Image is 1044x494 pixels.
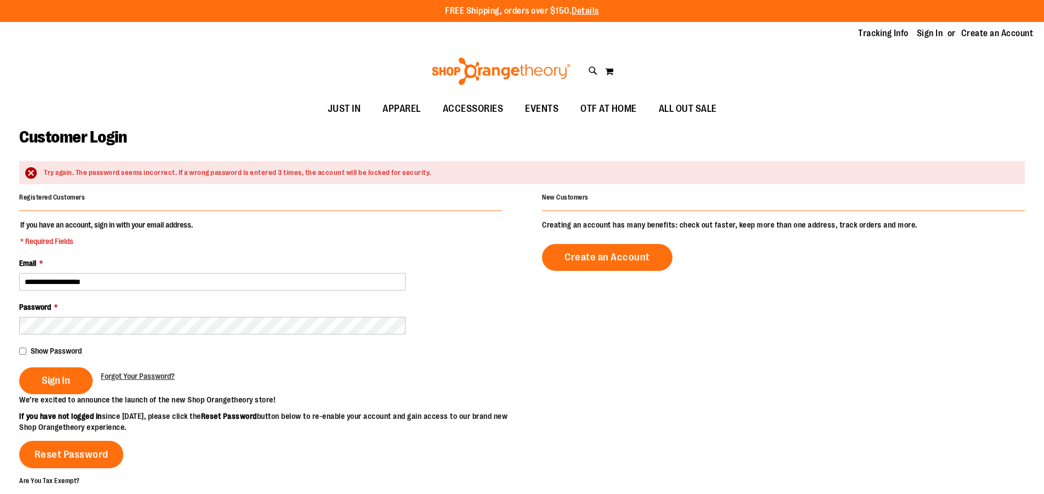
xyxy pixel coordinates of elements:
[19,367,93,394] button: Sign In
[328,96,361,121] span: JUST IN
[101,371,175,382] a: Forgot Your Password?
[19,303,51,311] span: Password
[19,194,85,201] strong: Registered Customers
[917,27,943,39] a: Sign In
[19,411,522,433] p: since [DATE], please click the button below to re-enable your account and gain access to our bran...
[19,394,522,405] p: We’re excited to announce the launch of the new Shop Orangetheory store!
[542,244,672,271] a: Create an Account
[858,27,909,39] a: Tracking Info
[42,374,70,387] span: Sign In
[19,259,36,268] span: Email
[19,441,123,468] a: Reset Password
[961,27,1034,39] a: Create an Account
[20,236,193,247] span: * Required Fields
[572,6,599,16] a: Details
[564,251,650,263] span: Create an Account
[445,5,599,18] p: FREE Shipping, orders over $150.
[542,194,589,201] strong: New Customers
[383,96,421,121] span: APPAREL
[101,372,175,381] span: Forgot Your Password?
[44,168,1014,178] div: Try again. The password seems incorrect. If a wrong password is entered 3 times, the account will...
[525,96,558,121] span: EVENTS
[19,219,194,247] legend: If you have an account, sign in with your email address.
[430,58,572,85] img: Shop Orangetheory
[19,477,80,485] strong: Are You Tax Exempt?
[19,412,102,421] strong: If you have not logged in
[580,96,637,121] span: OTF AT HOME
[201,412,257,421] strong: Reset Password
[659,96,717,121] span: ALL OUT SALE
[19,128,127,146] span: Customer Login
[31,347,82,355] span: Show Password
[35,448,109,461] span: Reset Password
[443,96,504,121] span: ACCESSORIES
[542,219,1025,230] p: Creating an account has many benefits: check out faster, keep more than one address, track orders...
